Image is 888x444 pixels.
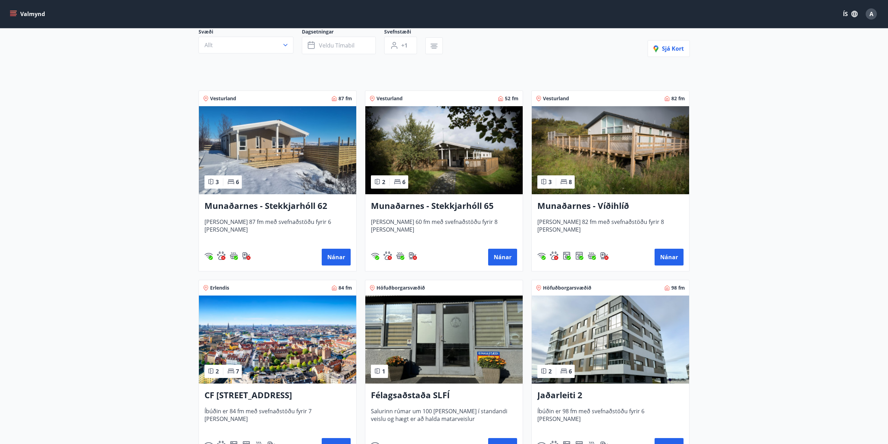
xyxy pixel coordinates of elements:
img: Paella dish [532,296,689,384]
button: Nánar [655,249,684,265]
span: 52 fm [505,95,518,102]
span: Svefnstæði [384,28,425,37]
img: nH7E6Gw2rvWFb8XaSdRp44dhkQaj4PJkOoRYItBQ.svg [409,252,417,260]
button: Sjá kort [648,40,690,57]
span: 7 [236,367,239,375]
span: Vesturland [543,95,569,102]
span: 6 [402,178,405,186]
span: 82 fm [671,95,685,102]
div: Gæludýr [217,252,225,260]
span: 3 [549,178,552,186]
div: Þráðlaust net [537,252,546,260]
h3: Jaðarleiti 2 [537,389,684,402]
div: Heitur pottur [588,252,596,260]
img: pxcaIm5dSOV3FS4whs1soiYWTwFQvksT25a9J10C.svg [217,252,225,260]
div: Þurrkari [575,252,583,260]
span: Svæði [199,28,302,37]
span: Dagsetningar [302,28,384,37]
span: Erlendis [210,284,229,291]
div: Hleðslustöð fyrir rafbíla [409,252,417,260]
span: [PERSON_NAME] 60 fm með svefnaðstöðu fyrir 8 [PERSON_NAME] [371,218,517,241]
span: 6 [569,367,572,375]
span: 1 [382,367,385,375]
div: Þvottavél [562,252,571,260]
img: Dl16BY4EX9PAW649lg1C3oBuIaAsR6QVDQBO2cTm.svg [562,252,571,260]
h3: CF [STREET_ADDRESS] [204,389,351,402]
span: 2 [216,367,219,375]
button: Nánar [488,249,517,265]
img: pxcaIm5dSOV3FS4whs1soiYWTwFQvksT25a9J10C.svg [383,252,392,260]
img: nH7E6Gw2rvWFb8XaSdRp44dhkQaj4PJkOoRYItBQ.svg [242,252,251,260]
span: 3 [216,178,219,186]
img: h89QDIuHlAdpqTriuIvuEWkTH976fOgBEOOeu1mi.svg [588,252,596,260]
button: A [863,6,880,22]
span: 6 [236,178,239,186]
button: +1 [384,37,417,54]
h3: Félagsaðstaða SLFÍ [371,389,517,402]
span: [PERSON_NAME] 82 fm með svefnaðstöðu fyrir 8 [PERSON_NAME] [537,218,684,241]
img: hddCLTAnxqFUMr1fxmbGG8zWilo2syolR0f9UjPn.svg [575,252,583,260]
div: Hleðslustöð fyrir rafbíla [242,252,251,260]
button: Nánar [322,249,351,265]
span: 98 fm [671,284,685,291]
img: Paella dish [532,106,689,194]
span: Veldu tímabil [319,42,355,49]
img: h89QDIuHlAdpqTriuIvuEWkTH976fOgBEOOeu1mi.svg [230,252,238,260]
div: Þráðlaust net [204,252,213,260]
span: Vesturland [376,95,403,102]
span: Íbúðin er 98 fm með svefnaðstöðu fyrir 6 [PERSON_NAME] [537,407,684,430]
div: Gæludýr [550,252,558,260]
img: HJRyFFsYp6qjeUYhR4dAD8CaCEsnIFYZ05miwXoh.svg [371,252,379,260]
span: Salurinn rúmar um 100 [PERSON_NAME] í standandi veislu og hægt er að halda matarveislur [371,407,517,430]
span: Allt [204,41,213,49]
h3: Munaðarnes - Stekkjarhóll 62 [204,200,351,212]
span: 84 fm [338,284,352,291]
span: Vesturland [210,95,236,102]
img: Paella dish [365,296,523,384]
button: Allt [199,37,293,53]
img: nH7E6Gw2rvWFb8XaSdRp44dhkQaj4PJkOoRYItBQ.svg [600,252,609,260]
span: Sjá kort [654,45,684,52]
span: Höfuðborgarsvæðið [543,284,591,291]
span: +1 [401,42,408,49]
div: Heitur pottur [396,252,404,260]
button: Veldu tímabil [302,37,376,54]
span: 8 [569,178,572,186]
span: Íbúðin er 84 fm með svefnaðstöðu fyrir 7 [PERSON_NAME] [204,407,351,430]
span: A [870,10,873,18]
img: Paella dish [199,296,356,384]
span: 2 [549,367,552,375]
h3: Munaðarnes - Stekkjarhóll 65 [371,200,517,212]
span: 2 [382,178,385,186]
span: 87 fm [338,95,352,102]
img: h89QDIuHlAdpqTriuIvuEWkTH976fOgBEOOeu1mi.svg [396,252,404,260]
span: Höfuðborgarsvæðið [376,284,425,291]
img: pxcaIm5dSOV3FS4whs1soiYWTwFQvksT25a9J10C.svg [550,252,558,260]
button: menu [8,8,48,20]
div: Hleðslustöð fyrir rafbíla [600,252,609,260]
div: Heitur pottur [230,252,238,260]
img: Paella dish [365,106,523,194]
img: Paella dish [199,106,356,194]
img: HJRyFFsYp6qjeUYhR4dAD8CaCEsnIFYZ05miwXoh.svg [204,252,213,260]
button: ÍS [839,8,861,20]
img: HJRyFFsYp6qjeUYhR4dAD8CaCEsnIFYZ05miwXoh.svg [537,252,546,260]
div: Gæludýr [383,252,392,260]
h3: Munaðarnes - Víðihlíð [537,200,684,212]
span: [PERSON_NAME] 87 fm með svefnaðstöðu fyrir 6 [PERSON_NAME] [204,218,351,241]
div: Þráðlaust net [371,252,379,260]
